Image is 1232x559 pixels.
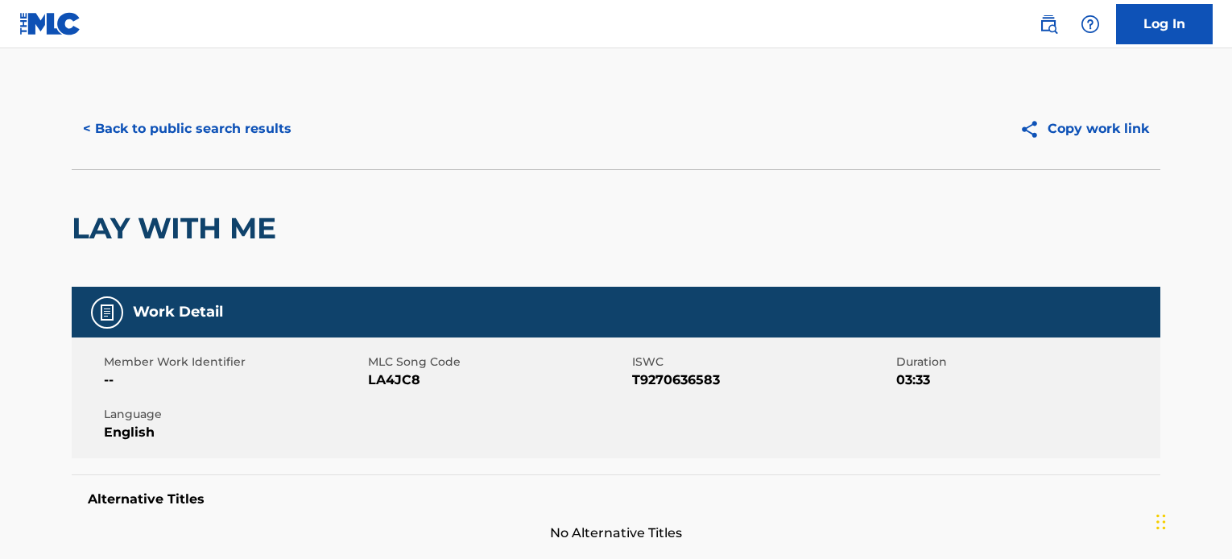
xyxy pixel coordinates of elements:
button: < Back to public search results [72,109,303,149]
img: Work Detail [97,303,117,322]
img: Copy work link [1019,119,1048,139]
img: MLC Logo [19,12,81,35]
button: Copy work link [1008,109,1160,149]
span: ISWC [632,354,892,371]
span: English [104,423,364,442]
span: Member Work Identifier [104,354,364,371]
iframe: Chat Widget [1151,482,1232,559]
h5: Work Detail [133,303,223,321]
img: help [1081,14,1100,34]
span: Duration [896,354,1156,371]
span: Language [104,406,364,423]
span: No Alternative Titles [72,524,1160,543]
div: Help [1074,8,1106,40]
span: T9270636583 [632,371,892,390]
span: MLC Song Code [368,354,628,371]
h5: Alternative Titles [88,491,1144,507]
div: Drag [1156,498,1166,546]
h2: LAY WITH ME [72,210,284,246]
a: Public Search [1032,8,1065,40]
span: -- [104,371,364,390]
a: Log In [1116,4,1213,44]
span: 03:33 [896,371,1156,390]
span: LA4JC8 [368,371,628,390]
img: search [1039,14,1058,34]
